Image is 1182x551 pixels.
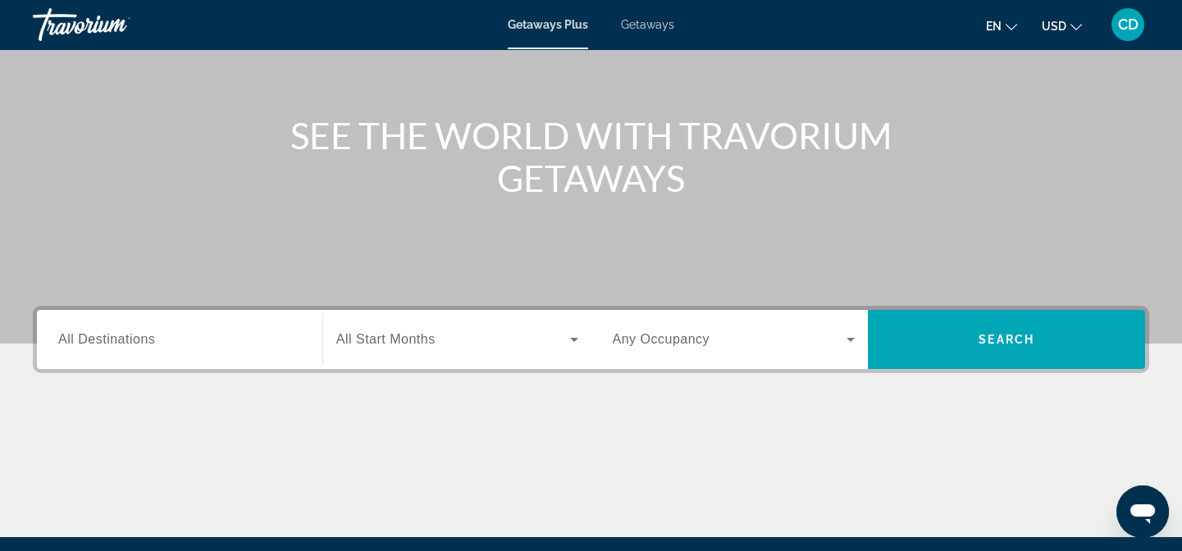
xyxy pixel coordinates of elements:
span: CD [1118,16,1139,33]
a: Getaways [621,18,674,31]
span: All Destinations [58,332,155,346]
span: All Start Months [336,332,436,346]
button: User Menu [1107,7,1149,42]
a: Travorium [33,3,197,46]
span: Search [979,333,1034,346]
button: Search [868,310,1145,369]
h1: SEE THE WORLD WITH TRAVORIUM GETAWAYS [284,114,899,199]
span: Any Occupancy [613,332,710,346]
a: Getaways Plus [508,18,588,31]
iframe: Bouton de lancement de la fenêtre de messagerie [1116,485,1169,538]
span: en [986,20,1002,33]
span: USD [1042,20,1066,33]
button: Change currency [1042,14,1082,38]
button: Change language [986,14,1017,38]
div: Search widget [37,310,1145,369]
